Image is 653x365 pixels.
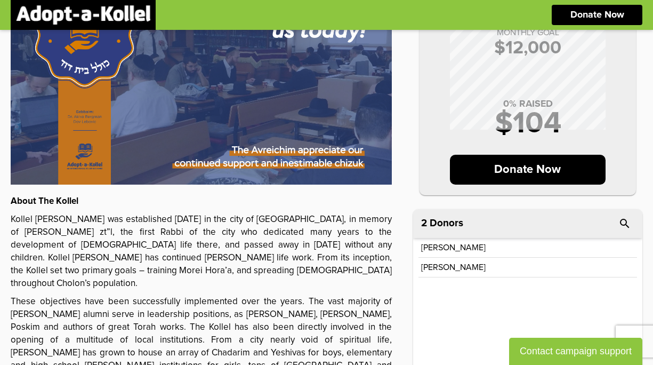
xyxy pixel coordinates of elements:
[11,197,78,206] strong: About The Kollel
[430,39,625,57] p: $
[430,28,625,37] p: MONTHLY GOAL
[421,243,486,252] p: [PERSON_NAME]
[421,263,486,272] p: [PERSON_NAME]
[509,338,642,365] button: Contact campaign support
[421,218,427,228] span: 2
[618,217,631,230] i: search
[16,5,150,25] img: logonobg.png
[11,213,392,290] p: Kollel [PERSON_NAME] was established [DATE] in the city of [GEOGRAPHIC_DATA], in memory of [PERSO...
[570,10,624,20] p: Donate Now
[450,155,606,185] p: Donate Now
[430,218,463,228] p: Donors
